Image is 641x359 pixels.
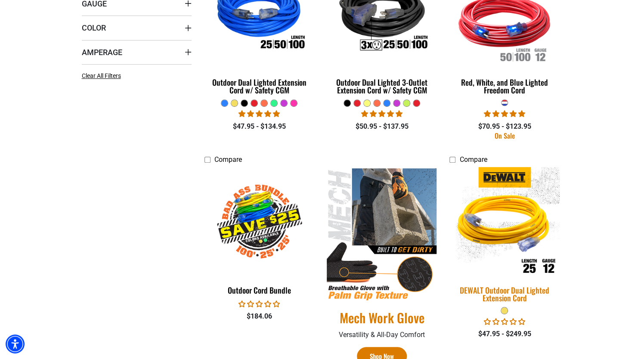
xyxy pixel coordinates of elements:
[327,330,437,340] p: Versatility & All-Day Comfort
[204,286,314,294] div: Outdoor Cord Bundle
[361,110,403,118] span: 4.80 stars
[6,334,25,353] div: Accessibility Menu
[238,300,280,308] span: 0.00 stars
[449,121,559,132] div: $70.95 - $123.95
[204,311,314,322] div: $184.06
[459,155,487,164] span: Compare
[204,121,314,132] div: $47.95 - $134.95
[327,78,437,94] div: Outdoor Dual Lighted 3-Outlet Extension Cord w/ Safety CGM
[205,172,313,271] img: Outdoor Cord Bundle
[327,121,437,132] div: $50.95 - $137.95
[82,71,124,80] a: Clear All Filters
[82,15,192,40] summary: Color
[214,155,242,164] span: Compare
[449,168,559,307] a: DEWALT Outdoor Dual Lighted Extension Cord DEWALT Outdoor Dual Lighted Extension Cord
[449,329,559,339] div: $47.95 - $249.95
[449,78,559,94] div: Red, White, and Blue Lighted Freedom Cord
[204,78,314,94] div: Outdoor Dual Lighted Extension Cord w/ Safety CGM
[327,168,437,301] img: Mech Work Glove
[82,47,122,57] span: Amperage
[484,110,525,118] span: 5.00 stars
[82,23,106,33] span: Color
[484,318,525,326] span: 0.00 stars
[449,132,559,139] div: On Sale
[82,72,121,79] span: Clear All Filters
[449,286,559,302] div: DEWALT Outdoor Dual Lighted Extension Cord
[444,167,565,277] img: DEWALT Outdoor Dual Lighted Extension Cord
[204,168,314,299] a: Outdoor Cord Bundle Outdoor Cord Bundle
[327,309,437,326] a: Mech Work Glove
[82,40,192,64] summary: Amperage
[238,110,280,118] span: 4.81 stars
